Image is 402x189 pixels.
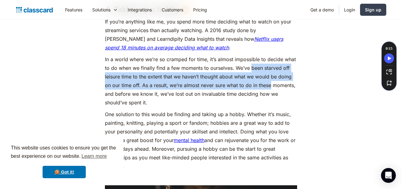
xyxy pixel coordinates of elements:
[105,36,283,51] a: Netflix users spend 18 minutes on average deciding what to watch
[105,17,297,52] p: If you’re anything like me, you spend more time deciding what to watch on your streaming services...
[81,152,108,161] a: learn more about cookies
[105,174,297,182] p: ‍
[87,3,123,17] div: Solutions
[305,3,339,17] a: Get a demo
[381,168,396,183] div: Open Intercom Messenger
[16,6,53,14] a: home
[157,3,188,17] a: Customers
[123,3,157,17] a: Integrations
[43,166,86,178] a: dismiss cookie message
[60,3,87,17] a: Features
[360,4,386,16] a: Sign up
[188,3,212,17] a: Pricing
[105,110,297,170] p: One solution to this would be finding and taking up a hobby. Whether it’s music, painting, knitti...
[11,144,118,161] span: This website uses cookies to ensure you get the best experience on our website.
[365,6,381,13] div: Sign up
[5,138,123,184] div: cookieconsent
[92,6,110,13] div: Solutions
[174,137,205,143] a: mental health
[339,3,360,17] a: Login
[105,55,297,107] p: In a world where we’re so cramped for time, it’s almost impossible to decide what to do when we f...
